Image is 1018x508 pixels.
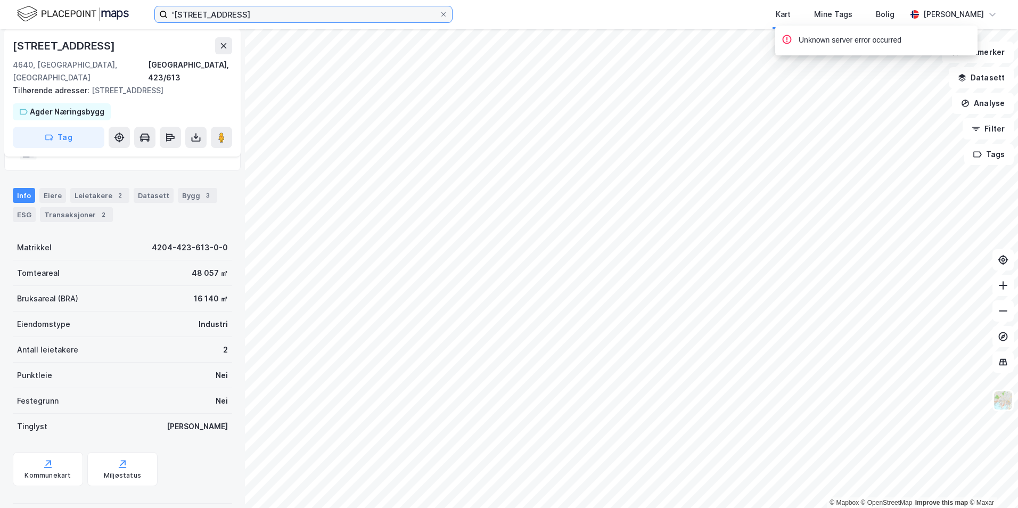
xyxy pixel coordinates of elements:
div: Leietakere [70,188,129,203]
div: Agder Næringsbygg [30,105,104,118]
div: [STREET_ADDRESS] [13,84,224,97]
div: 2 [98,209,109,220]
div: Bolig [876,8,894,21]
div: Bygg [178,188,217,203]
button: Datasett [949,67,1014,88]
button: Tags [964,144,1014,165]
button: Tag [13,127,104,148]
a: Mapbox [830,499,859,506]
img: Z [993,390,1013,411]
button: Filter [963,118,1014,140]
div: Tinglyst [17,420,47,433]
div: ESG [13,207,36,222]
div: Transaksjoner [40,207,113,222]
div: 2 [114,190,125,201]
div: 3 [202,190,213,201]
div: Unknown server error occurred [799,34,901,47]
div: Industri [199,318,228,331]
div: [STREET_ADDRESS] [13,37,117,54]
div: Kart [776,8,791,21]
div: 2 [223,343,228,356]
div: 4204-423-613-0-0 [152,241,228,254]
div: Festegrunn [17,395,59,407]
div: Tomteareal [17,267,60,280]
input: Søk på adresse, matrikkel, gårdeiere, leietakere eller personer [168,6,439,22]
div: [GEOGRAPHIC_DATA], 423/613 [148,59,232,84]
span: Tilhørende adresser: [13,86,92,95]
a: OpenStreetMap [861,499,913,506]
img: logo.f888ab2527a4732fd821a326f86c7f29.svg [17,5,129,23]
div: Punktleie [17,369,52,382]
div: 16 140 ㎡ [194,292,228,305]
div: Datasett [134,188,174,203]
div: 4640, [GEOGRAPHIC_DATA], [GEOGRAPHIC_DATA] [13,59,148,84]
div: Matrikkel [17,241,52,254]
div: Eiere [39,188,66,203]
div: Miljøstatus [104,471,141,480]
div: [PERSON_NAME] [167,420,228,433]
button: Analyse [952,93,1014,114]
div: Antall leietakere [17,343,78,356]
div: Bruksareal (BRA) [17,292,78,305]
div: Eiendomstype [17,318,70,331]
div: [PERSON_NAME] [923,8,984,21]
div: Mine Tags [814,8,852,21]
div: Nei [216,395,228,407]
div: 48 057 ㎡ [192,267,228,280]
div: Info [13,188,35,203]
div: Nei [216,369,228,382]
div: Kommunekart [24,471,71,480]
a: Improve this map [915,499,968,506]
iframe: Chat Widget [965,457,1018,508]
